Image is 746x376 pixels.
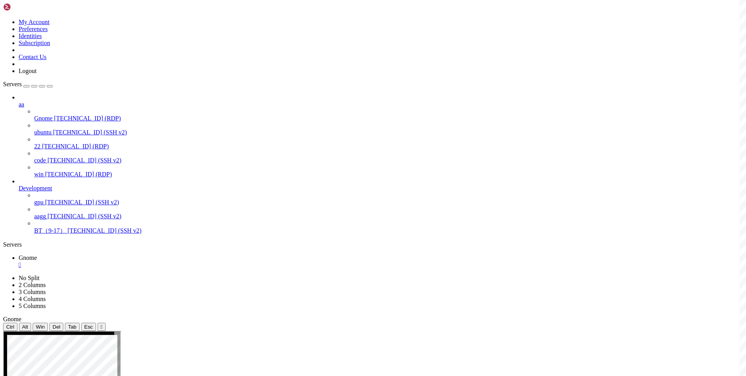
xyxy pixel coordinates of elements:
span: Gnome [19,254,37,261]
li: 22 [TECHNICAL_ID] (RDP) [34,136,743,150]
span: [TECHNICAL_ID] (SSH v2) [68,227,141,234]
a: Contact Us [19,54,47,60]
a: Preferences [19,26,48,32]
li: ubuntu [TECHNICAL_ID] (SSH v2) [34,122,743,136]
a: 3 Columns [19,289,46,295]
a: Development [19,185,743,192]
span: [TECHNICAL_ID] (RDP) [54,115,121,122]
div:  [101,324,103,330]
span: Servers [3,81,22,87]
a: Gnome [TECHNICAL_ID] (RDP) [34,115,743,122]
a: Subscription [19,40,50,46]
span: win [34,171,44,178]
button: Win [33,323,48,331]
span: [TECHNICAL_ID] (SSH v2) [45,199,119,205]
a: aa [19,101,743,108]
span: [TECHNICAL_ID] (RDP) [45,171,112,178]
span: Gnome [34,115,52,122]
li: code [TECHNICAL_ID] (SSH v2) [34,150,743,164]
span: aagg [34,213,46,219]
li: gpu [TECHNICAL_ID] (SSH v2) [34,192,743,206]
li: aagg [TECHNICAL_ID] (SSH v2) [34,206,743,220]
span: ubuntu [34,129,51,136]
a:  [19,261,743,268]
a: Servers [3,81,53,87]
span: Alt [22,324,28,330]
a: 4 Columns [19,296,46,302]
a: 2 Columns [19,282,46,288]
span: 22 [34,143,40,150]
span: [TECHNICAL_ID] (RDP) [42,143,109,150]
a: 22 [TECHNICAL_ID] (RDP) [34,143,743,150]
button: Tab [65,323,80,331]
li: BT（9-17） [TECHNICAL_ID] (SSH v2) [34,220,743,235]
a: ubuntu [TECHNICAL_ID] (SSH v2) [34,129,743,136]
span: [TECHNICAL_ID] (SSH v2) [47,213,121,219]
span: [TECHNICAL_ID] (SSH v2) [53,129,127,136]
li: Gnome [TECHNICAL_ID] (RDP) [34,108,743,122]
a: My Account [19,19,50,25]
img: Shellngn [3,3,48,11]
button: Ctrl [3,323,17,331]
span: BT（9-17） [34,227,66,234]
a: BT（9-17） [TECHNICAL_ID] (SSH v2) [34,227,743,235]
a: code [TECHNICAL_ID] (SSH v2) [34,157,743,164]
a: Logout [19,68,37,74]
button: Alt [19,323,31,331]
button:  [98,323,106,331]
a: Gnome [19,254,743,268]
a: gpu [TECHNICAL_ID] (SSH v2) [34,199,743,206]
span: Ctrl [6,324,14,330]
a: No Split [19,275,40,281]
span: Win [36,324,45,330]
a: 5 Columns [19,303,46,309]
span: Tab [68,324,77,330]
a: aagg [TECHNICAL_ID] (SSH v2) [34,213,743,220]
span: Development [19,185,52,191]
span: Gnome [3,316,21,322]
div: Servers [3,241,743,248]
span: gpu [34,199,44,205]
a: Identities [19,33,42,39]
button: Esc [81,323,96,331]
span: code [34,157,46,164]
span: Del [52,324,60,330]
span: aa [19,101,24,108]
li: aa [19,94,743,178]
span: [TECHNICAL_ID] (SSH v2) [47,157,121,164]
button: Del [49,323,63,331]
span: Esc [84,324,93,330]
li: win [TECHNICAL_ID] (RDP) [34,164,743,178]
li: Development [19,178,743,235]
a: win [TECHNICAL_ID] (RDP) [34,171,743,178]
